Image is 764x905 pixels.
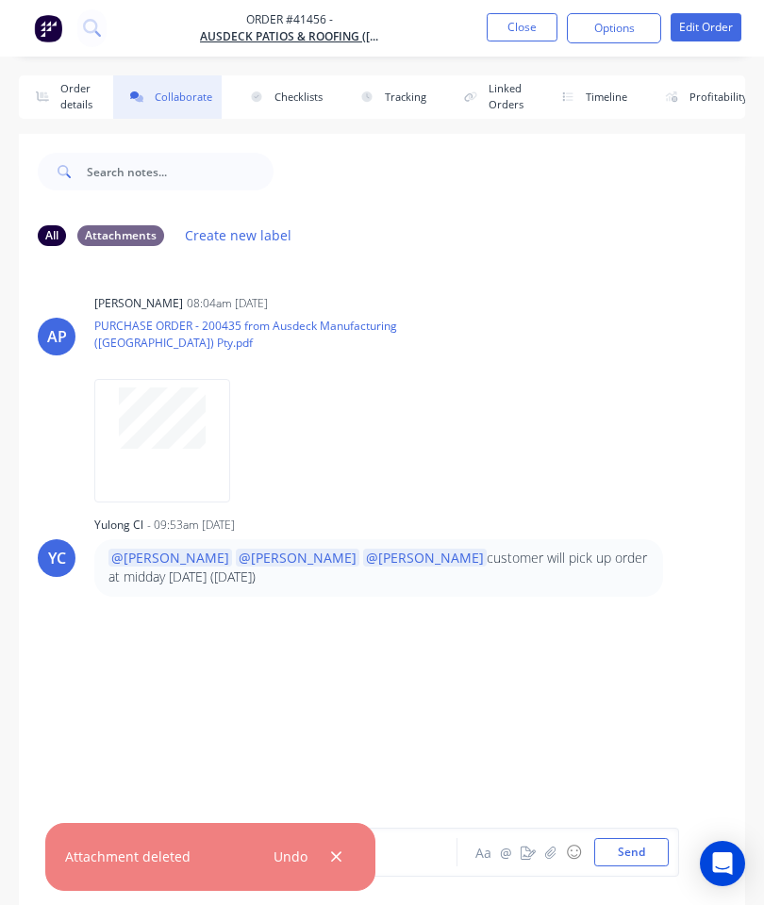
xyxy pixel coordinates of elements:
[233,75,332,119] button: Checklists
[648,75,757,119] button: Profitability
[363,549,487,567] span: @[PERSON_NAME]
[700,841,745,886] div: Open Intercom Messenger
[48,547,66,569] div: YC
[108,549,232,567] span: @[PERSON_NAME]
[175,222,302,248] button: Create new label
[113,75,222,119] button: Collaborate
[472,841,494,864] button: Aa
[671,13,741,41] button: Edit Order
[200,28,379,45] a: AUSDECK PATIOS & ROOFING ([GEOGRAPHIC_DATA])
[447,75,533,119] button: Linked Orders
[94,318,494,351] p: PURCHASE ORDER - 200435 from Ausdeck Manufacturing ([GEOGRAPHIC_DATA]) Pty.pdf
[567,13,661,43] button: Options
[38,225,66,246] div: All
[108,549,649,587] p: customer will pick up order at midday [DATE] ([DATE])
[544,75,637,119] button: Timeline
[87,153,274,190] input: Search notes...
[200,11,379,28] span: Order #41456 -
[562,841,585,864] button: ☺
[487,13,557,41] button: Close
[77,225,164,246] div: Attachments
[494,841,517,864] button: @
[65,847,191,866] div: Attachment deleted
[94,517,143,534] div: Yulong Cl
[147,517,235,534] div: - 09:53am [DATE]
[47,325,67,348] div: AP
[94,295,183,312] div: [PERSON_NAME]
[187,295,268,312] div: 08:04am [DATE]
[594,838,669,866] button: Send
[19,75,102,119] button: Order details
[34,14,62,42] img: Factory
[263,844,317,869] button: Undo
[343,75,436,119] button: Tracking
[236,549,359,567] span: @[PERSON_NAME]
